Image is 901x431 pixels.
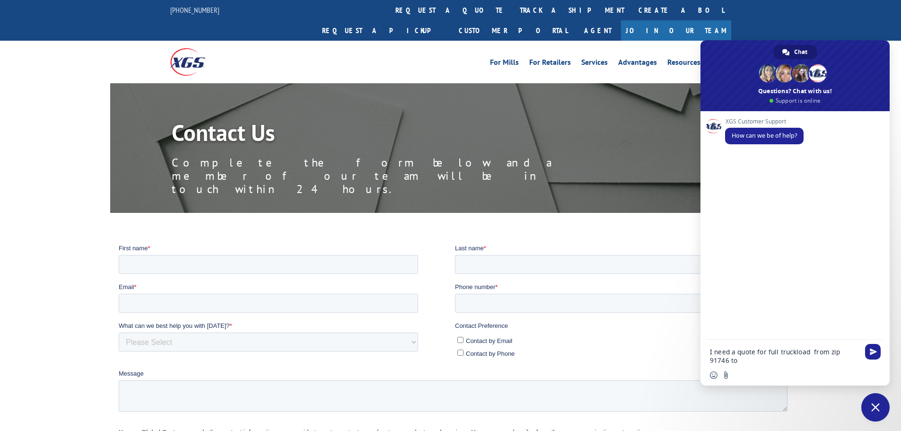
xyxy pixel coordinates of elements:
[172,121,597,149] h1: Contact Us
[575,20,621,41] a: Agent
[581,59,608,69] a: Services
[710,348,859,365] textarea: Compose your message...
[732,132,797,140] span: How can we be of help?
[618,59,657,69] a: Advantages
[667,59,700,69] a: Resources
[861,393,890,422] div: Close chat
[172,156,597,196] p: Complete the form below and a member of our team will be in touch within 24 hours.
[865,344,881,360] span: Send
[710,371,717,379] span: Insert an emoji
[529,59,571,69] a: For Retailers
[315,20,452,41] a: Request a pickup
[170,5,219,15] a: [PHONE_NUMBER]
[490,59,519,69] a: For Mills
[621,20,731,41] a: Join Our Team
[722,371,730,379] span: Send a file
[725,118,804,125] span: XGS Customer Support
[452,20,575,41] a: Customer Portal
[794,45,807,59] span: Chat
[774,45,817,59] div: Chat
